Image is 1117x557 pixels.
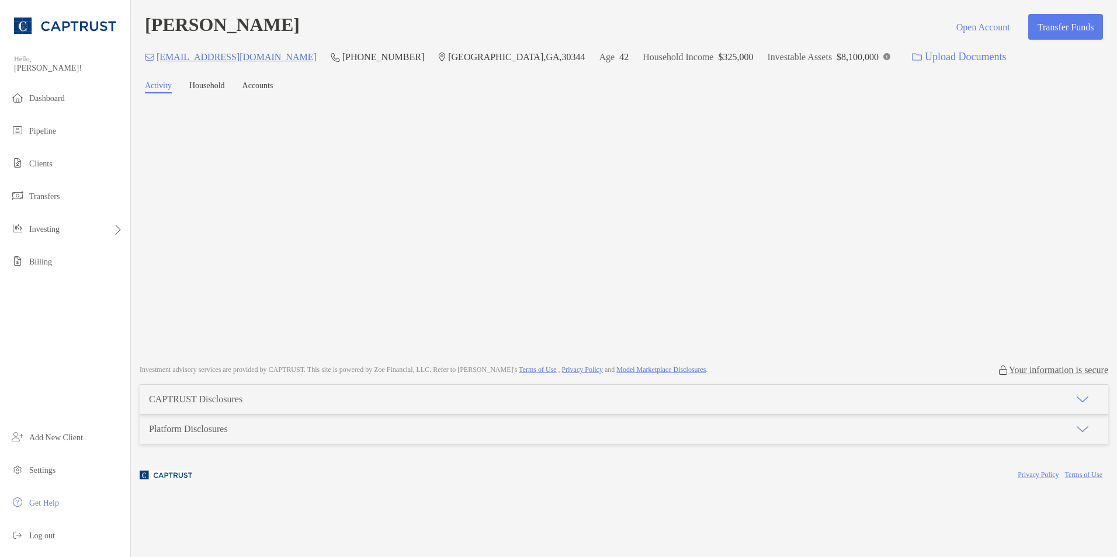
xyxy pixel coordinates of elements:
[11,528,25,542] img: logout icon
[1065,471,1102,479] a: Terms of Use
[29,94,65,103] span: Dashboard
[189,81,225,93] a: Household
[11,221,25,235] img: investing icon
[11,462,25,476] img: settings icon
[140,365,708,374] p: Investment advisory services are provided by CAPTRUST . This site is powered by Zoe Financial, LL...
[149,394,242,405] div: CAPTRUST Disclosures
[145,81,172,93] a: Activity
[29,257,52,266] span: Billing
[11,189,25,203] img: transfers icon
[331,53,340,62] img: Phone Icon
[767,50,832,64] p: Investable Assets
[11,90,25,105] img: dashboard icon
[904,44,1014,69] a: Upload Documents
[643,50,713,64] p: Household Income
[1076,392,1090,406] img: icon arrow
[29,192,60,201] span: Transfers
[29,159,53,168] span: Clients
[140,462,192,488] img: company logo
[342,50,424,64] p: [PHONE_NUMBER]
[157,50,317,64] p: [EMAIL_ADDRESS][DOMAIN_NAME]
[14,5,116,47] img: CAPTRUST Logo
[1028,14,1103,40] button: Transfer Funds
[562,365,603,374] a: Privacy Policy
[29,466,55,475] span: Settings
[1009,364,1108,375] p: Your information is secure
[149,424,228,434] div: Platform Disclosures
[616,365,706,374] a: Model Marketplace Disclosures
[912,53,922,61] img: button icon
[1076,422,1090,436] img: icon arrow
[837,50,879,64] p: $8,100,000
[11,495,25,509] img: get-help icon
[29,225,60,234] span: Investing
[145,14,300,40] h4: [PERSON_NAME]
[29,531,55,540] span: Log out
[718,50,753,64] p: $325,000
[145,54,154,61] img: Email Icon
[14,64,123,73] span: [PERSON_NAME]!
[11,430,25,444] img: add_new_client icon
[519,365,556,374] a: Terms of Use
[11,254,25,268] img: billing icon
[438,53,446,62] img: Location Icon
[1018,471,1059,479] a: Privacy Policy
[448,50,585,64] p: [GEOGRAPHIC_DATA] , GA , 30344
[947,14,1019,40] button: Open Account
[11,123,25,137] img: pipeline icon
[242,81,273,93] a: Accounts
[619,50,629,64] p: 42
[29,499,59,507] span: Get Help
[29,127,56,135] span: Pipeline
[599,50,615,64] p: Age
[29,433,83,442] span: Add New Client
[11,156,25,170] img: clients icon
[883,53,890,60] img: Info Icon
